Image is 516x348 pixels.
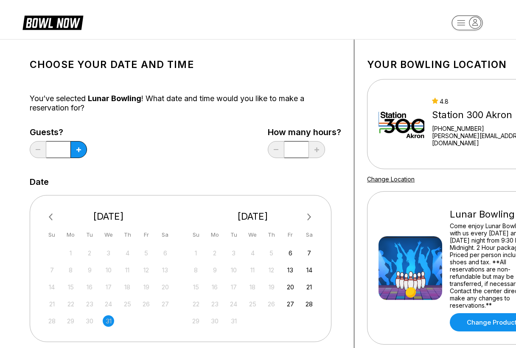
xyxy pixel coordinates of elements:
div: Not available Tuesday, March 31st, 2026 [228,315,239,327]
div: Not available Monday, March 23rd, 2026 [209,298,221,310]
label: Date [30,177,49,187]
div: Not available Sunday, March 29th, 2026 [190,315,202,327]
div: Not available Tuesday, March 24th, 2026 [228,298,239,310]
div: Not available Sunday, December 7th, 2025 [46,264,58,276]
div: Not available Friday, December 26th, 2025 [140,298,152,310]
div: Not available Tuesday, December 9th, 2025 [84,264,95,276]
div: Not available Thursday, March 12th, 2026 [266,264,277,276]
div: Choose Saturday, March 14th, 2026 [303,264,315,276]
div: Mo [65,229,76,240]
div: Not available Tuesday, March 17th, 2026 [228,281,239,293]
div: [DATE] [187,211,319,222]
div: Not available Sunday, March 1st, 2026 [190,247,202,259]
div: Not available Tuesday, December 30th, 2025 [84,315,95,327]
div: Not available Friday, December 12th, 2025 [140,264,152,276]
div: Not available Saturday, December 6th, 2025 [160,247,171,259]
div: Not available Wednesday, December 31st, 2025 [103,315,114,327]
div: Not available Monday, March 30th, 2026 [209,315,221,327]
div: Choose Saturday, March 28th, 2026 [303,298,315,310]
div: Not available Monday, December 8th, 2025 [65,264,76,276]
div: Not available Thursday, December 11th, 2025 [122,264,133,276]
div: Not available Tuesday, March 10th, 2026 [228,264,239,276]
button: Next Month [303,210,316,224]
button: Previous Month [45,210,59,224]
div: You’ve selected ! What date and time would you like to make a reservation for? [30,94,341,113]
div: month 2026-03 [189,246,317,327]
div: Not available Sunday, December 14th, 2025 [46,281,58,293]
div: Not available Thursday, December 25th, 2025 [122,298,133,310]
h1: Choose your Date and time [30,59,341,71]
div: Su [190,229,202,240]
div: Not available Monday, December 22nd, 2025 [65,298,76,310]
div: Sa [303,229,315,240]
div: Not available Monday, December 1st, 2025 [65,247,76,259]
div: Not available Tuesday, March 3rd, 2026 [228,247,239,259]
div: Not available Sunday, March 22nd, 2026 [190,298,202,310]
div: Choose Friday, March 13th, 2026 [285,264,296,276]
div: Su [46,229,58,240]
div: Not available Wednesday, December 24th, 2025 [103,298,114,310]
div: Not available Monday, March 2nd, 2026 [209,247,221,259]
div: Not available Thursday, March 26th, 2026 [266,298,277,310]
div: Not available Wednesday, March 4th, 2026 [247,247,258,259]
div: Mo [209,229,221,240]
div: Not available Thursday, March 19th, 2026 [266,281,277,293]
div: Not available Monday, December 15th, 2025 [65,281,76,293]
div: Not available Thursday, December 4th, 2025 [122,247,133,259]
div: Not available Thursday, December 18th, 2025 [122,281,133,293]
div: Th [266,229,277,240]
label: How many hours? [268,127,341,137]
div: Not available Thursday, March 5th, 2026 [266,247,277,259]
div: Not available Tuesday, December 2nd, 2025 [84,247,95,259]
div: Not available Tuesday, December 16th, 2025 [84,281,95,293]
div: We [247,229,258,240]
div: Choose Friday, March 6th, 2026 [285,247,296,259]
div: Not available Wednesday, December 3rd, 2025 [103,247,114,259]
div: Not available Monday, December 29th, 2025 [65,315,76,327]
div: Choose Friday, March 20th, 2026 [285,281,296,293]
div: Not available Saturday, December 27th, 2025 [160,298,171,310]
div: Th [122,229,133,240]
div: Not available Monday, March 9th, 2026 [209,264,221,276]
div: Sa [160,229,171,240]
div: month 2025-12 [45,246,172,327]
div: Not available Sunday, December 21st, 2025 [46,298,58,310]
span: Lunar Bowling [88,94,141,103]
div: Not available Wednesday, March 18th, 2026 [247,281,258,293]
div: Not available Tuesday, December 23rd, 2025 [84,298,95,310]
div: [DATE] [43,211,174,222]
img: Station 300 Akron [379,92,424,156]
div: Not available Friday, December 5th, 2025 [140,247,152,259]
div: Not available Sunday, March 15th, 2026 [190,281,202,293]
div: Fr [285,229,296,240]
div: Fr [140,229,152,240]
div: Not available Friday, December 19th, 2025 [140,281,152,293]
div: Choose Saturday, March 21st, 2026 [303,281,315,293]
div: Not available Wednesday, March 11th, 2026 [247,264,258,276]
div: Not available Wednesday, December 17th, 2025 [103,281,114,293]
div: Not available Sunday, December 28th, 2025 [46,315,58,327]
img: Lunar Bowling [379,236,442,300]
div: Not available Sunday, March 8th, 2026 [190,264,202,276]
div: Tu [228,229,239,240]
div: Not available Wednesday, December 10th, 2025 [103,264,114,276]
div: Not available Monday, March 16th, 2026 [209,281,221,293]
label: Guests? [30,127,87,137]
div: We [103,229,114,240]
div: Not available Saturday, December 13th, 2025 [160,264,171,276]
div: Not available Saturday, December 20th, 2025 [160,281,171,293]
div: Choose Friday, March 27th, 2026 [285,298,296,310]
div: Choose Saturday, March 7th, 2026 [303,247,315,259]
div: Tu [84,229,95,240]
div: Not available Wednesday, March 25th, 2026 [247,298,258,310]
a: Change Location [367,175,415,183]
